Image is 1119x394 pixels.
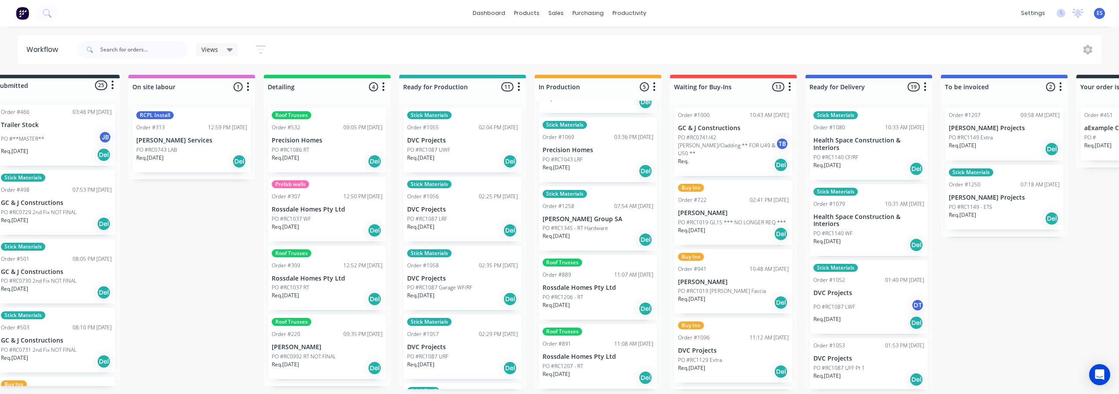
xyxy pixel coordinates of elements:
[774,158,788,172] div: Del
[813,372,841,380] p: Req. [DATE]
[73,108,112,116] div: 03:46 PM [DATE]
[407,343,518,351] p: DVC Projects
[1089,364,1110,385] div: Open Intercom Messenger
[407,193,439,201] div: Order #1056
[503,292,517,306] div: Del
[885,342,924,350] div: 01:53 PM [DATE]
[503,154,517,168] div: Del
[949,111,980,119] div: Order #1207
[543,353,653,361] p: Rossdale Homes Pty Ltd
[1,277,77,285] p: PO #RC0730 2nd Fix NOT FINAL
[949,124,1060,132] p: [PERSON_NAME] Projects
[98,131,112,144] div: JB
[368,292,382,306] div: Del
[678,157,689,165] p: Req.
[272,180,309,188] div: Prefab walls
[813,355,924,362] p: DVC Projects
[614,340,653,348] div: 11:08 AM [DATE]
[539,186,657,251] div: Stick MaterialsOrder #125807:54 AM [DATE][PERSON_NAME] Group SAPO #RC1345 - RT HardwareReq.[DATE]Del
[133,108,251,172] div: RCPL InstallOrder #31312:59 PM [DATE][PERSON_NAME] ServicesPO #RC0743 LABReq.[DATE]Del
[909,372,923,387] div: Del
[503,223,517,237] div: Del
[272,137,383,144] p: Precision Homes
[678,219,786,226] p: PO #RC1019 GL15 *** NO LONGER REQ ***
[810,260,928,334] div: Stick MaterialsOrder #105201:40 PM [DATE]DVC ProjectsPO #RC1087 LWFDTReq.[DATE]Del
[1,216,28,224] p: Req. [DATE]
[503,361,517,375] div: Del
[776,137,789,150] div: TB
[343,262,383,270] div: 12:52 PM [DATE]
[813,188,858,196] div: Stick Materials
[1,354,28,362] p: Req. [DATE]
[945,165,1063,230] div: Stick MaterialsOrder #125007:18 AM [DATE][PERSON_NAME] ProjectsPO #RC1149 - ETSReq.[DATE]Del
[1,147,28,155] p: Req. [DATE]
[100,41,187,58] input: Search for orders...
[1,208,77,216] p: PO #RC0729 2nd Fix NOT FINAL
[543,133,574,141] div: Order #1069
[813,200,845,208] div: Order #1079
[1,121,112,129] p: Trailer Stock
[1,186,29,194] div: Order #498
[97,148,111,162] div: Del
[543,164,570,171] p: Req. [DATE]
[678,226,705,234] p: Req. [DATE]
[272,361,299,368] p: Req. [DATE]
[949,134,993,142] p: PO #RC1149 Extra
[678,209,789,217] p: [PERSON_NAME]
[1,337,112,344] p: GC & J Constructions
[909,162,923,176] div: Del
[539,324,657,389] div: Roof TrussesOrder #89111:08 AM [DATE]Rossdale Homes Pty LtdPO #RC1207 - RTReq.[DATE]Del
[638,164,652,178] div: Del
[678,111,710,119] div: Order #1000
[543,121,587,129] div: Stick Materials
[1045,212,1059,226] div: Del
[678,278,789,286] p: [PERSON_NAME]
[885,124,924,131] div: 10:33 AM [DATE]
[479,193,518,201] div: 02:25 PM [DATE]
[614,202,653,210] div: 07:54 AM [DATE]
[1021,111,1060,119] div: 09:58 AM [DATE]
[678,334,710,342] div: Order #1096
[136,146,177,154] p: PO #RC0743 LAB
[479,262,518,270] div: 02:35 PM [DATE]
[543,202,574,210] div: Order #1258
[16,7,29,20] img: Factory
[407,124,439,131] div: Order #1055
[404,108,521,172] div: Stick MaterialsOrder #105502:04 PM [DATE]DVC ProjectsPO #RC1087 UWFReq.[DATE]Del
[949,181,980,189] div: Order #1250
[468,7,510,20] a: dashboard
[272,154,299,162] p: Req. [DATE]
[674,318,792,383] div: Buy InsOrder #109611:12 AM [DATE]DVC ProjectsPO #RC1129 ExtraReq.[DATE]Del
[368,361,382,375] div: Del
[97,354,111,368] div: Del
[543,370,570,378] p: Req. [DATE]
[208,124,247,131] div: 12:59 PM [DATE]
[1084,134,1096,142] p: PO #
[543,293,583,301] p: PO #RC1206 - RT
[272,249,311,257] div: Roof Trusses
[343,193,383,201] div: 12:50 PM [DATE]
[1,108,29,116] div: Order #466
[750,196,789,204] div: 02:41 PM [DATE]
[73,255,112,263] div: 08:05 PM [DATE]
[1084,142,1112,150] p: Req. [DATE]
[73,186,112,194] div: 07:53 PM [DATE]
[407,111,452,119] div: Stick Materials
[407,249,452,257] div: Stick Materials
[407,353,448,361] p: PO #RC1087 URF
[813,237,841,245] p: Req. [DATE]
[1,199,112,207] p: GC & J Constructions
[674,180,792,245] div: Buy InsOrder #72202:41 PM [DATE][PERSON_NAME]PO #RC1019 GL15 *** NO LONGER REQ ***Req.[DATE]Del
[407,146,450,154] p: PO #RC1087 UWF
[638,95,652,109] div: Del
[813,213,924,228] p: Health Space Construction & Interiors
[949,168,993,176] div: Stick Materials
[543,215,653,223] p: [PERSON_NAME] Group SA
[479,330,518,338] div: 02:29 PM [DATE]
[678,265,707,273] div: Order #941
[543,271,571,279] div: Order #889
[543,224,608,232] p: PO #RC1345 - RT Hardware
[407,262,439,270] div: Order #1058
[813,111,858,119] div: Stick Materials
[136,154,164,162] p: Req. [DATE]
